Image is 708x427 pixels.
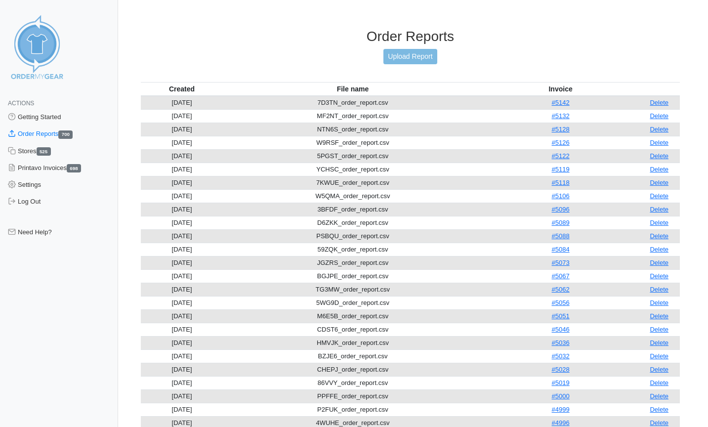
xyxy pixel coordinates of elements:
a: Delete [650,206,668,213]
td: [DATE] [141,96,223,110]
span: 698 [67,164,81,172]
span: 525 [37,147,51,156]
a: Delete [650,259,668,266]
a: #5056 [552,299,570,306]
a: Delete [650,419,668,427]
a: Delete [650,232,668,240]
td: [DATE] [141,296,223,309]
td: PSBQU_order_report.csv [223,229,482,243]
td: [DATE] [141,189,223,203]
td: M6E5B_order_report.csv [223,309,482,323]
a: #5062 [552,286,570,293]
a: Delete [650,166,668,173]
a: #5051 [552,312,570,320]
th: File name [223,82,482,96]
td: [DATE] [141,389,223,403]
td: [DATE] [141,243,223,256]
a: #5036 [552,339,570,346]
a: #5119 [552,166,570,173]
td: 5PGST_order_report.csv [223,149,482,163]
td: CDST6_order_report.csv [223,323,482,336]
td: [DATE] [141,403,223,416]
a: Delete [650,152,668,160]
a: #5046 [552,326,570,333]
td: JGZRS_order_report.csv [223,256,482,269]
td: [DATE] [141,376,223,389]
a: #5032 [552,352,570,360]
a: #5126 [552,139,570,146]
a: Delete [650,112,668,120]
td: HMVJK_order_report.csv [223,336,482,349]
a: Delete [650,406,668,413]
td: P2FUK_order_report.csv [223,403,482,416]
td: [DATE] [141,283,223,296]
td: [DATE] [141,256,223,269]
a: #5142 [552,99,570,106]
td: TG3MW_order_report.csv [223,283,482,296]
td: [DATE] [141,216,223,229]
td: [DATE] [141,336,223,349]
td: D6ZKK_order_report.csv [223,216,482,229]
td: 5WG9D_order_report.csv [223,296,482,309]
a: Delete [650,139,668,146]
a: Delete [650,312,668,320]
td: CHEPJ_order_report.csv [223,363,482,376]
td: 7KWUE_order_report.csv [223,176,482,189]
a: #5028 [552,366,570,373]
td: [DATE] [141,123,223,136]
td: 86VVY_order_report.csv [223,376,482,389]
td: MF2NT_order_report.csv [223,109,482,123]
th: Created [141,82,223,96]
td: PPFFE_order_report.csv [223,389,482,403]
td: [DATE] [141,309,223,323]
td: [DATE] [141,323,223,336]
td: [DATE] [141,203,223,216]
td: W9RSF_order_report.csv [223,136,482,149]
td: [DATE] [141,163,223,176]
td: BGJPE_order_report.csv [223,269,482,283]
a: Delete [650,192,668,200]
span: 700 [58,130,73,139]
a: Delete [650,219,668,226]
th: Invoice [483,82,639,96]
span: Actions [8,100,34,107]
a: #5128 [552,126,570,133]
a: #5067 [552,272,570,280]
a: #5073 [552,259,570,266]
td: [DATE] [141,269,223,283]
td: 3BFDF_order_report.csv [223,203,482,216]
a: #5084 [552,246,570,253]
a: Delete [650,126,668,133]
a: Delete [650,246,668,253]
a: Delete [650,379,668,386]
td: 7D3TN_order_report.csv [223,96,482,110]
td: NTN6S_order_report.csv [223,123,482,136]
td: [DATE] [141,109,223,123]
td: 59ZQK_order_report.csv [223,243,482,256]
a: #5000 [552,392,570,400]
a: #5088 [552,232,570,240]
a: #5089 [552,219,570,226]
td: YCHSC_order_report.csv [223,163,482,176]
td: [DATE] [141,149,223,163]
td: [DATE] [141,136,223,149]
a: #5106 [552,192,570,200]
a: Delete [650,99,668,106]
td: [DATE] [141,229,223,243]
a: Delete [650,286,668,293]
a: #5132 [552,112,570,120]
a: #5118 [552,179,570,186]
a: Delete [650,272,668,280]
a: Delete [650,339,668,346]
a: Upload Report [383,49,437,64]
a: #5122 [552,152,570,160]
td: [DATE] [141,363,223,376]
a: Delete [650,366,668,373]
td: [DATE] [141,176,223,189]
a: Delete [650,326,668,333]
a: #4996 [552,419,570,427]
a: Delete [650,392,668,400]
a: #5019 [552,379,570,386]
a: Delete [650,299,668,306]
a: Delete [650,352,668,360]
